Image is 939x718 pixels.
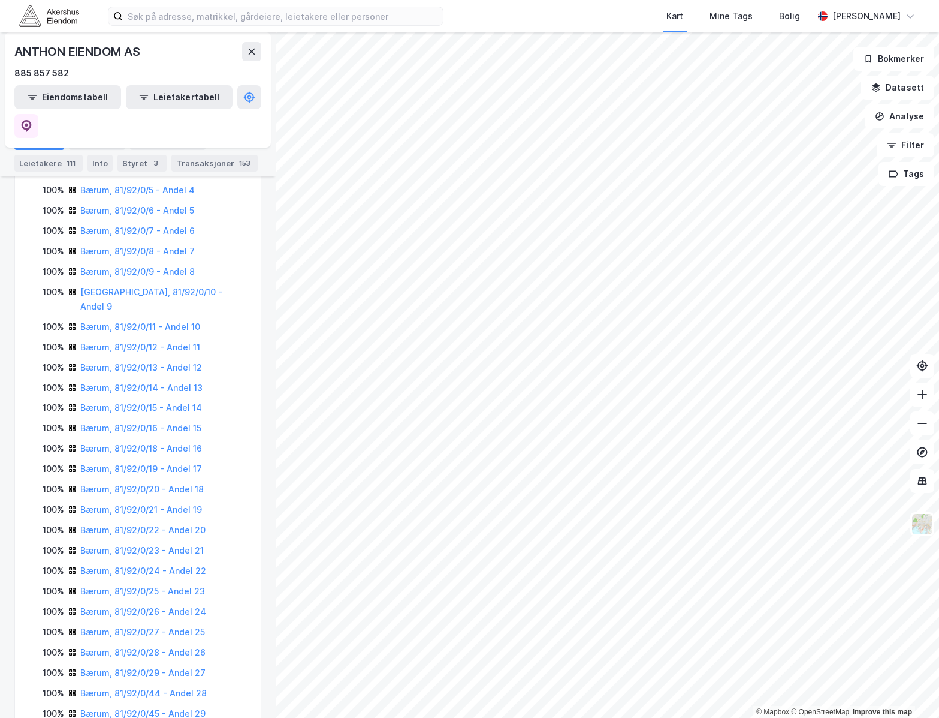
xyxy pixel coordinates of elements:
div: 885 857 582 [14,66,69,80]
img: akershus-eiendom-logo.9091f326c980b4bce74ccdd9f866810c.svg [19,5,79,26]
a: Bærum, 81/92/0/19 - Andel 17 [80,464,202,474]
div: 100% [43,666,64,680]
a: Bærum, 81/92/0/22 - Andel 20 [80,525,206,535]
div: Styret [117,155,167,172]
a: Bærum, 81/92/0/14 - Andel 13 [80,383,203,393]
button: Bokmerker [853,47,934,71]
div: 100% [43,543,64,558]
div: 100% [43,605,64,619]
div: Bolig [779,9,800,23]
div: 100% [43,482,64,497]
img: Z [911,513,934,536]
a: Bærum, 81/92/0/13 - Andel 12 [80,362,202,372]
div: 100% [43,421,64,435]
div: 100% [43,625,64,639]
div: 153 [237,157,253,169]
a: Improve this map [853,708,912,716]
a: Bærum, 81/92/0/24 - Andel 22 [80,566,206,576]
div: 100% [43,584,64,599]
button: Filter [877,133,934,157]
a: Mapbox [756,708,789,716]
div: 100% [43,462,64,476]
button: Tags [878,162,934,186]
button: Analyse [865,104,934,128]
a: Bærum, 81/92/0/29 - Andel 27 [80,668,206,678]
div: 100% [43,381,64,395]
div: Leietakere [14,155,83,172]
a: Bærum, 81/92/0/11 - Andel 10 [80,322,200,332]
a: Bærum, 81/92/0/21 - Andel 19 [80,504,202,515]
div: 100% [43,503,64,517]
a: Bærum, 81/92/0/7 - Andel 6 [80,226,195,236]
a: Bærum, 81/92/0/16 - Andel 15 [80,423,201,433]
a: Bærum, 81/92/0/8 - Andel 7 [80,246,195,256]
a: Bærum, 81/92/0/12 - Andel 11 [80,342,200,352]
a: Bærum, 81/92/0/44 - Andel 28 [80,688,207,698]
div: Info [87,155,113,172]
a: Bærum, 81/92/0/27 - Andel 25 [80,627,205,637]
div: 100% [43,285,64,299]
a: Bærum, 81/92/0/26 - Andel 24 [80,606,206,617]
div: 100% [43,360,64,375]
a: Bærum, 81/92/0/9 - Andel 8 [80,266,195,277]
div: Transaksjoner [171,155,258,172]
div: 100% [43,645,64,660]
div: ANTHON EIENDOM AS [14,42,143,61]
div: 100% [43,265,64,279]
button: Eiendomstabell [14,85,121,109]
div: 100% [43,523,64,537]
div: 100% [43,401,64,415]
div: Mine Tags [709,9,753,23]
button: Datasett [861,76,934,100]
a: Bærum, 81/92/0/23 - Andel 21 [80,545,204,555]
input: Søk på adresse, matrikkel, gårdeiere, leietakere eller personer [123,7,443,25]
a: OpenStreetMap [791,708,849,716]
a: Bærum, 81/92/0/18 - Andel 16 [80,443,202,453]
a: [GEOGRAPHIC_DATA], 81/92/0/10 - Andel 9 [80,287,222,311]
div: 111 [64,157,78,169]
div: 3 [150,157,162,169]
div: 100% [43,320,64,334]
div: 100% [43,244,64,259]
div: 100% [43,183,64,197]
a: Bærum, 81/92/0/15 - Andel 14 [80,402,202,413]
div: 100% [43,340,64,355]
div: [PERSON_NAME] [832,9,901,23]
div: 100% [43,686,64,701]
div: Kart [666,9,683,23]
a: Bærum, 81/92/0/25 - Andel 23 [80,586,205,596]
button: Leietakertabell [126,85,233,109]
div: 100% [43,203,64,218]
a: Bærum, 81/92/0/5 - Andel 4 [80,185,195,195]
div: 100% [43,441,64,456]
div: 100% [43,564,64,578]
a: Bærum, 81/92/0/6 - Andel 5 [80,205,194,215]
a: Bærum, 81/92/0/20 - Andel 18 [80,484,204,494]
a: Bærum, 81/92/0/28 - Andel 26 [80,647,206,657]
iframe: Chat Widget [879,660,939,718]
div: Kontrollprogram for chat [879,660,939,718]
div: 100% [43,224,64,238]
